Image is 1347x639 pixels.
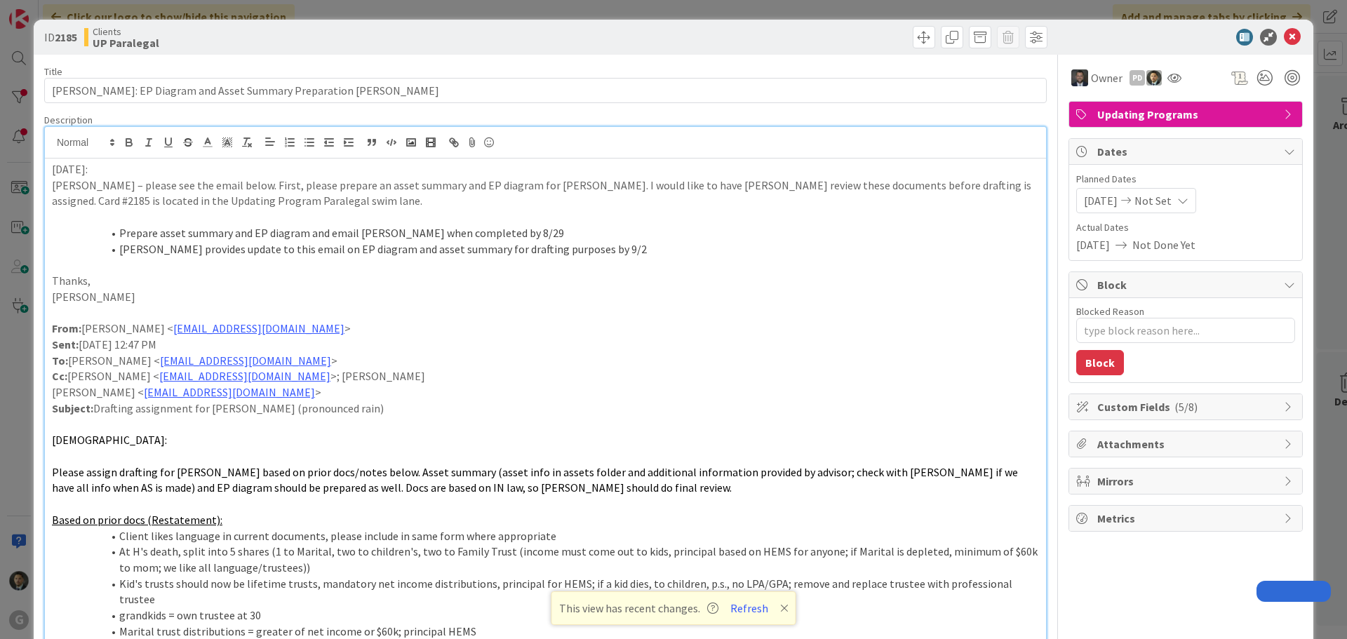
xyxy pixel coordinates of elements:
[44,29,77,46] span: ID
[52,321,1039,337] p: [PERSON_NAME] < >
[144,385,315,399] a: [EMAIL_ADDRESS][DOMAIN_NAME]
[1076,305,1144,318] label: Blocked Reason
[52,177,1039,209] p: [PERSON_NAME] – please see the email below. First, please prepare an asset summary and EP diagram...
[52,401,93,415] strong: Subject:
[52,289,1039,305] p: [PERSON_NAME]
[52,273,1039,289] p: Thanks,
[52,368,1039,384] p: [PERSON_NAME] < >; [PERSON_NAME]
[1174,400,1198,414] span: ( 5/8 )
[69,576,1039,607] li: Kid's trusts should now be lifetime trusts, mandatory net income distributions, principal for HEM...
[52,161,1039,177] p: [DATE]:
[1097,510,1277,527] span: Metrics
[44,78,1047,103] input: type card name here...
[52,321,81,335] strong: From:
[160,354,331,368] a: [EMAIL_ADDRESS][DOMAIN_NAME]
[52,465,1020,495] span: Please assign drafting for [PERSON_NAME] based on prior docs/notes below. Asset summary (asset in...
[1071,69,1088,86] img: JW
[52,401,1039,417] p: Drafting assignment for [PERSON_NAME] (pronounced rain)
[1097,106,1277,123] span: Updating Programs
[52,353,1039,369] p: [PERSON_NAME] < >
[69,607,1039,624] li: grandkids = own trustee at 30
[1076,172,1295,187] span: Planned Dates
[52,433,167,447] span: [DEMOGRAPHIC_DATA]:
[1091,69,1122,86] span: Owner
[1097,143,1277,160] span: Dates
[55,30,77,44] b: 2185
[1076,236,1110,253] span: [DATE]
[559,600,718,617] span: This view has recent changes.
[1146,70,1162,86] img: CG
[52,337,1039,353] p: [DATE] 12:47 PM
[69,544,1039,575] li: At H's death, split into 5 shares (1 to Marital, two to children's, two to Family Trust (income m...
[1097,473,1277,490] span: Mirrors
[1084,192,1118,209] span: [DATE]
[1130,70,1145,86] div: PD
[44,114,93,126] span: Description
[1076,220,1295,235] span: Actual Dates
[725,599,773,617] button: Refresh
[52,384,1039,401] p: [PERSON_NAME] < >
[159,369,330,383] a: [EMAIL_ADDRESS][DOMAIN_NAME]
[1097,436,1277,452] span: Attachments
[1097,398,1277,415] span: Custom Fields
[1076,350,1124,375] button: Block
[69,528,1039,544] li: Client likes language in current documents, please include in same form where appropriate
[44,65,62,78] label: Title
[69,225,1039,241] li: Prepare asset summary and EP diagram and email [PERSON_NAME] when completed by 8/29
[93,37,159,48] b: UP Paralegal
[52,513,222,527] u: Based on prior docs (Restatement):
[52,337,79,351] strong: Sent:
[173,321,344,335] a: [EMAIL_ADDRESS][DOMAIN_NAME]
[69,241,1039,257] li: [PERSON_NAME] provides update to this email on EP diagram and asset summary for drafting purposes...
[1097,276,1277,293] span: Block
[52,354,68,368] strong: To:
[93,26,159,37] span: Clients
[1132,236,1195,253] span: Not Done Yet
[52,369,67,383] strong: Cc:
[1134,192,1172,209] span: Not Set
